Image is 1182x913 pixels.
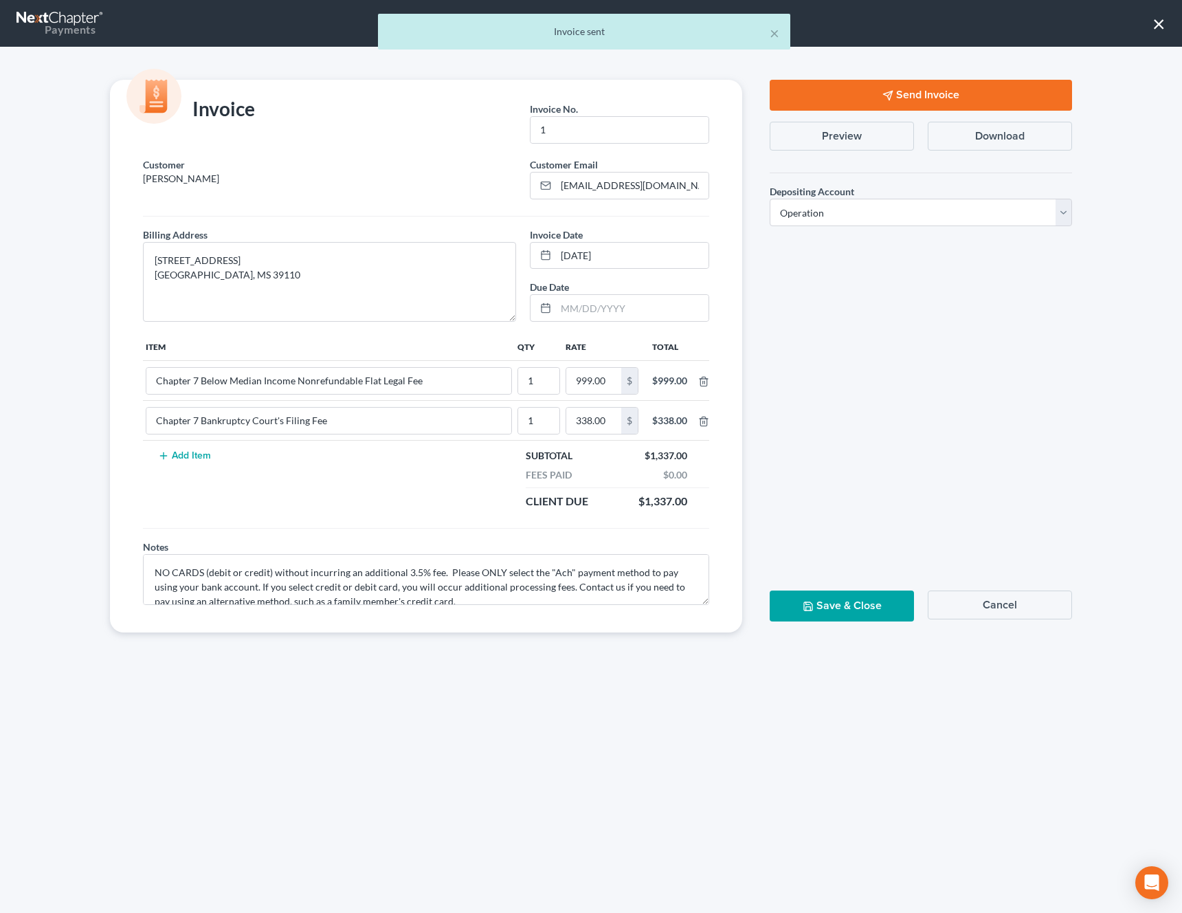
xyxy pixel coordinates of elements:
[530,280,569,294] label: Due Date
[143,333,515,360] th: Item
[566,408,621,434] input: 0.00
[638,449,694,463] div: $1,337.00
[531,117,709,143] input: --
[556,243,709,269] input: MM/DD/YYYY
[556,173,709,199] input: Enter email...
[389,25,779,38] div: Invoice sent
[518,408,559,434] input: --
[16,7,104,40] a: Payments
[770,122,914,151] button: Preview
[928,591,1072,619] button: Cancel
[621,368,638,394] div: $
[566,368,621,394] input: 0.00
[1135,866,1168,899] div: Open Intercom Messenger
[519,494,595,509] div: Client Due
[621,408,638,434] div: $
[770,80,1072,111] button: Send Invoice
[518,368,559,394] input: --
[146,408,511,434] input: --
[656,468,694,482] div: $0.00
[632,494,694,509] div: $1,337.00
[515,333,563,360] th: Qty
[770,25,779,41] button: ×
[556,295,709,321] input: MM/DD/YYYY
[1152,12,1166,34] button: ×
[770,591,914,621] button: Save & Close
[143,229,208,241] span: Billing Address
[146,368,511,394] input: --
[563,333,641,360] th: Rate
[519,468,579,482] div: Fees Paid
[530,159,598,170] span: Customer Email
[652,414,687,428] div: $338.00
[928,122,1072,151] button: Download
[530,103,578,115] span: Invoice No.
[641,333,698,360] th: Total
[143,172,516,186] p: [PERSON_NAME]
[530,229,583,241] span: Invoice Date
[770,186,854,197] span: Depositing Account
[154,450,214,461] button: Add Item
[652,374,687,388] div: $999.00
[126,69,181,124] img: icon-money-cc55cd5b71ee43c44ef0efbab91310903cbf28f8221dba23c0d5ca797e203e98.svg
[143,157,185,172] label: Customer
[519,449,579,463] div: Subtotal
[143,540,168,554] label: Notes
[136,96,262,124] div: Invoice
